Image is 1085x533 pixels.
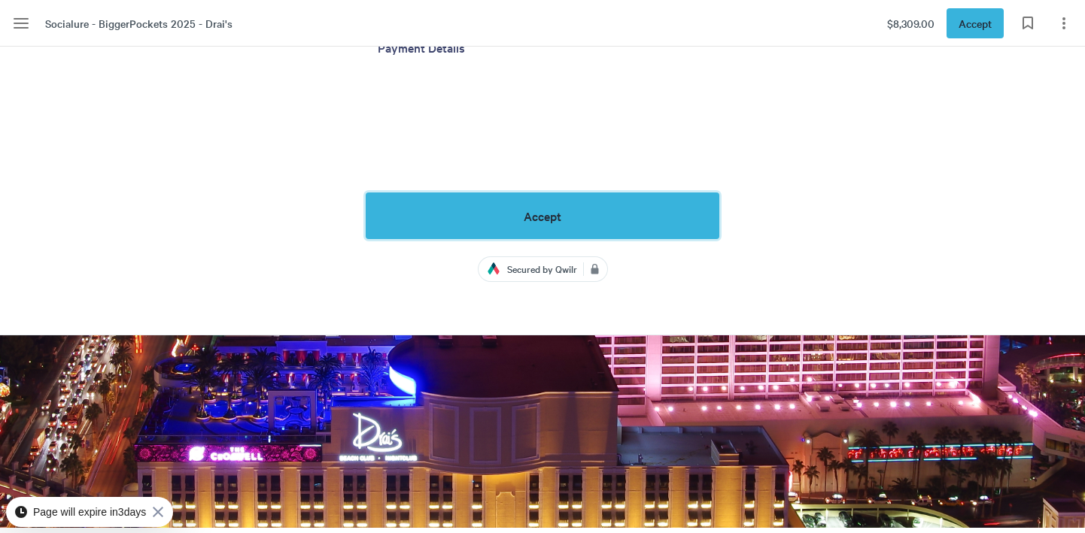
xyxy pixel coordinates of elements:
[375,66,710,165] iframe: Secure payment input frame
[6,8,36,38] button: Menu
[1049,8,1079,38] button: Page options
[524,209,561,223] span: Accept
[479,257,607,281] a: Secured by Qwilr
[947,8,1004,38] button: Accept
[366,192,719,239] button: Accept
[30,507,149,517] p: Page will expire in 3 days
[887,15,935,32] span: $8,309.00
[959,15,992,32] span: Accept
[507,262,583,277] span: Secured by Qwilr
[45,15,232,32] span: Socialure - BiggerPockets 2025 - Drai's
[149,503,167,521] button: Close Expiry Pill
